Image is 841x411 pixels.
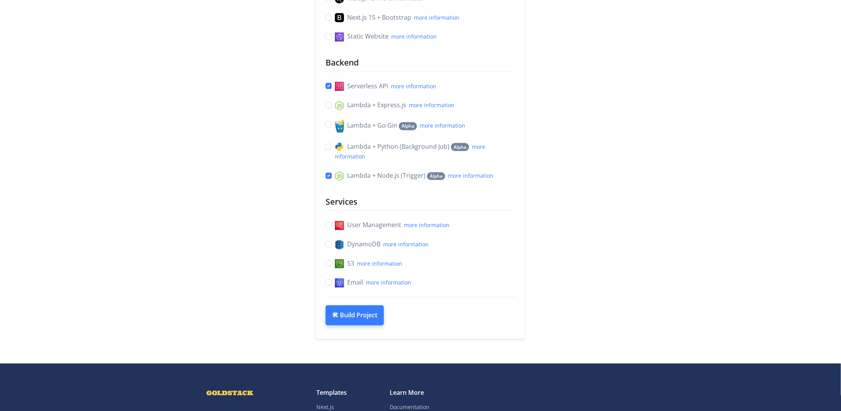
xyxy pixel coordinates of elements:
a: more information [414,14,459,21]
span: Alpha [427,172,445,180]
img: nodejs.svg [335,172,344,181]
img: cognito.svg [335,221,344,230]
button: 🛠 Build Project [326,305,384,325]
label: Next.js 15 + Bootstrap [335,13,459,23]
h2: Backend [326,57,515,68]
a: more information [448,172,493,179]
h5: Templates [316,388,378,397]
img: svg%3e [335,278,344,288]
a: more information [409,101,454,109]
a: more information [420,122,465,129]
label: S3 [335,259,402,269]
img: go_gin.png [335,120,344,133]
label: User Management [335,220,449,230]
img: svg%3e [335,82,344,91]
label: DynamoDB [335,239,429,249]
h5: Learn More [390,388,451,397]
label: Static Website [335,32,437,42]
a: more information [357,260,402,267]
label: Email [335,278,411,288]
span: Alpha [399,122,417,130]
a: more information [383,241,429,248]
a: more information [366,279,411,286]
span: GOLDSTACK [206,389,253,397]
label: Lambda + Go Gin [335,120,465,133]
img: python.svg [335,142,344,152]
img: svg%3e [335,259,344,268]
a: more information [391,83,436,90]
label: Lambda + Python (Background Job) [335,142,515,162]
img: svg%3e [335,13,344,22]
label: Lambda + Express.js [335,100,454,110]
label: Lambda + Node.js (Trigger) [335,171,493,181]
img: dynamodb.svg [335,240,344,249]
label: Serverless API [335,81,436,91]
h2: Services [326,196,515,207]
span: Alpha [451,143,469,151]
img: svg%3e [335,32,344,42]
img: svg%3e [335,101,344,110]
a: more information [391,33,437,40]
a: more information [404,221,449,229]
